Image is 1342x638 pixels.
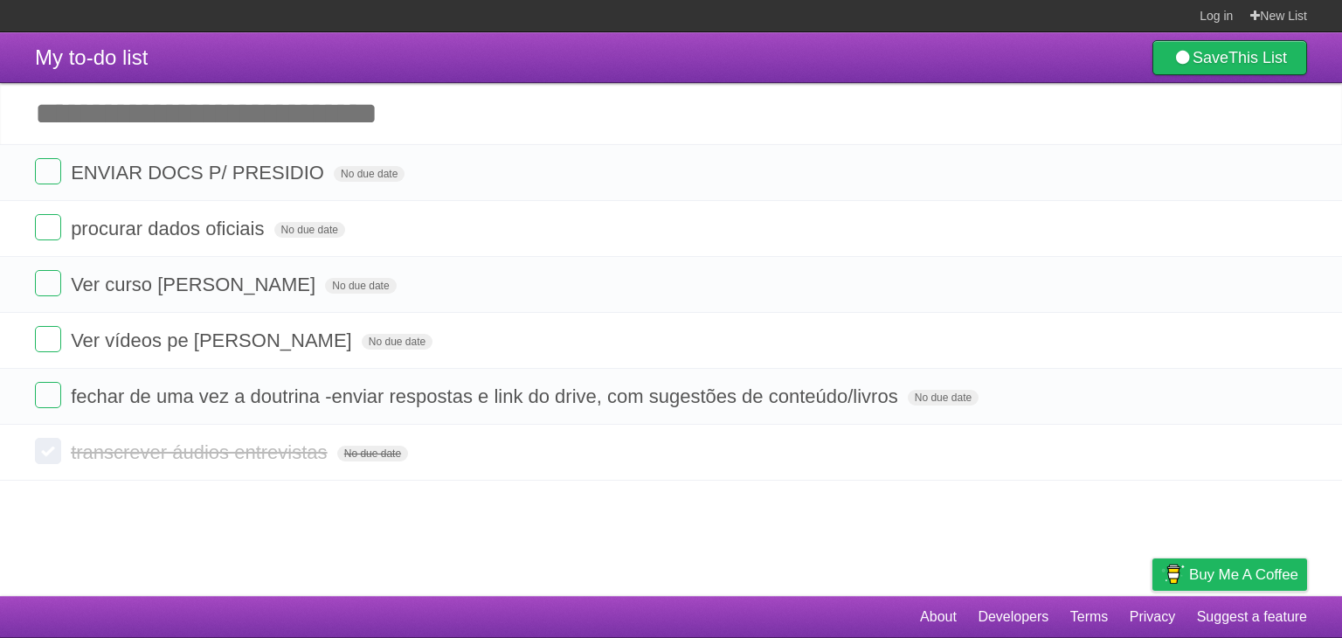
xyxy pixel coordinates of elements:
[71,162,329,184] span: ENVIAR DOCS P/ PRESIDIO
[71,329,356,351] span: Ver vídeos pe [PERSON_NAME]
[35,270,61,296] label: Done
[362,334,432,350] span: No due date
[71,441,331,463] span: transcrever áudios entrevistas
[35,45,148,69] span: My to-do list
[1152,558,1307,591] a: Buy me a coffee
[1228,49,1287,66] b: This List
[35,158,61,184] label: Done
[274,222,345,238] span: No due date
[71,218,268,239] span: procurar dados oficiais
[35,438,61,464] label: Done
[71,385,903,407] span: fechar de uma vez a doutrina -enviar respostas e link do drive, com sugestões de conteúdo/livros
[920,600,957,634] a: About
[1130,600,1175,634] a: Privacy
[1152,40,1307,75] a: SaveThis List
[1189,559,1298,590] span: Buy me a coffee
[1161,559,1185,589] img: Buy me a coffee
[35,382,61,408] label: Done
[337,446,408,461] span: No due date
[1070,600,1109,634] a: Terms
[1197,600,1307,634] a: Suggest a feature
[978,600,1048,634] a: Developers
[325,278,396,294] span: No due date
[35,214,61,240] label: Done
[908,390,979,406] span: No due date
[334,166,405,182] span: No due date
[71,274,320,295] span: Ver curso [PERSON_NAME]
[35,326,61,352] label: Done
